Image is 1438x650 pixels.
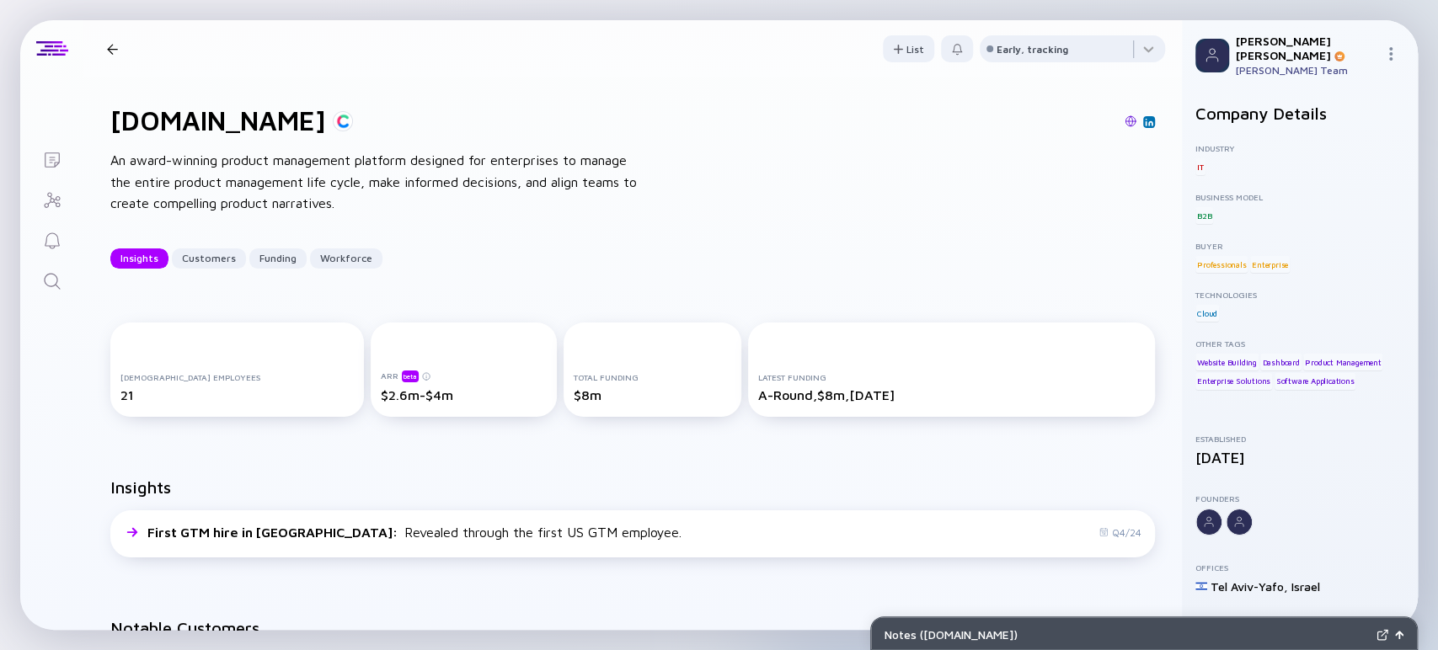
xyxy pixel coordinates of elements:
img: Profile Picture [1195,39,1229,72]
img: Open Notes [1395,631,1403,639]
a: Investor Map [20,178,83,219]
div: Cloud [1195,305,1219,322]
div: An award-winning product management platform designed for enterprises to manage the entire produc... [110,150,650,215]
div: Software Applications [1275,373,1356,390]
div: $2.6m-$4m [381,387,547,402]
button: Customers [172,248,246,269]
div: $8m [574,387,732,402]
div: Workforce [310,245,382,271]
a: Lists [20,138,83,178]
button: Workforce [310,248,382,269]
div: IT [1195,158,1205,175]
div: List [883,36,934,62]
div: Industry [1195,143,1404,153]
img: Craft.io Website [1125,115,1136,127]
div: Insights [110,245,168,271]
img: Expand Notes [1377,629,1388,641]
div: Early, tracking [997,43,1068,56]
div: Funding [249,245,307,271]
img: Israel Flag [1195,580,1207,592]
div: Professionals [1195,256,1248,273]
button: Insights [110,248,168,269]
div: [PERSON_NAME] Team [1236,64,1377,77]
div: ARR [381,370,547,382]
div: Q4/24 [1099,526,1141,539]
div: Customers [172,245,246,271]
div: B2B [1195,207,1213,224]
div: Website Building [1195,354,1259,370]
img: Craft.io Linkedin Page [1145,118,1153,126]
button: Funding [249,248,307,269]
div: Enterprise [1250,256,1290,273]
div: 21 [120,387,354,402]
button: List [883,35,934,62]
h2: Insights [110,477,171,497]
div: Latest Funding [758,372,1145,382]
div: Offices [1195,562,1404,573]
div: Tel Aviv-Yafo , [1211,579,1288,594]
img: Menu [1384,47,1398,61]
div: [DEMOGRAPHIC_DATA] Employees [120,372,354,382]
div: Other Tags [1195,338,1404,349]
div: Business Model [1195,192,1404,202]
h2: Company Details [1195,104,1404,123]
span: First GTM hire in [GEOGRAPHIC_DATA] : [147,525,401,540]
h2: Notable Customers [110,618,1155,637]
div: Product Management [1303,354,1382,370]
a: Search [20,259,83,300]
div: [PERSON_NAME] [PERSON_NAME] [1236,34,1377,62]
div: Dashboard [1260,354,1301,370]
div: beta [402,370,419,382]
div: Israel [1291,579,1320,594]
div: Notes ( [DOMAIN_NAME] ) [885,627,1370,642]
div: Total Funding [574,372,732,382]
div: [DATE] [1195,449,1404,466]
div: Enterprise Solutions [1195,373,1272,390]
div: Established [1195,434,1404,444]
h1: [DOMAIN_NAME] [110,104,326,136]
div: A-Round, $8m, [DATE] [758,387,1145,402]
div: Revealed through the first US GTM employee. [147,525,682,540]
div: Founders [1195,493,1404,503]
div: Technologies [1195,290,1404,300]
div: Buyer [1195,241,1404,251]
a: Reminders [20,219,83,259]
